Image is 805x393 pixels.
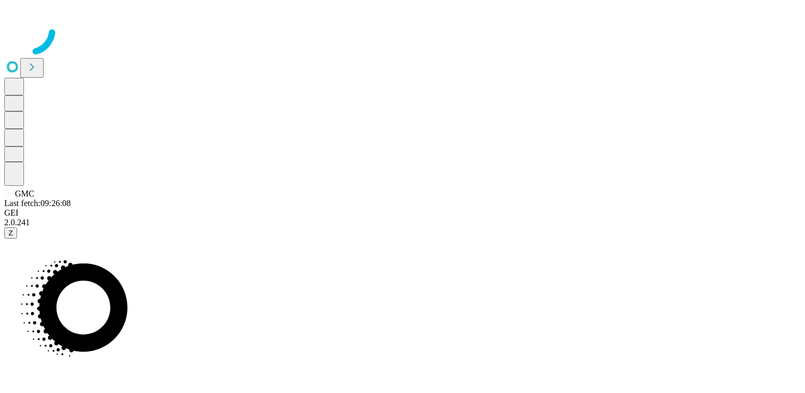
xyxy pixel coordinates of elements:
span: Last fetch: 09:26:08 [4,199,71,208]
button: Z [4,227,17,239]
div: GEI [4,208,801,218]
span: Z [9,229,13,237]
div: 2.0.241 [4,218,801,227]
span: GMC [15,189,34,198]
